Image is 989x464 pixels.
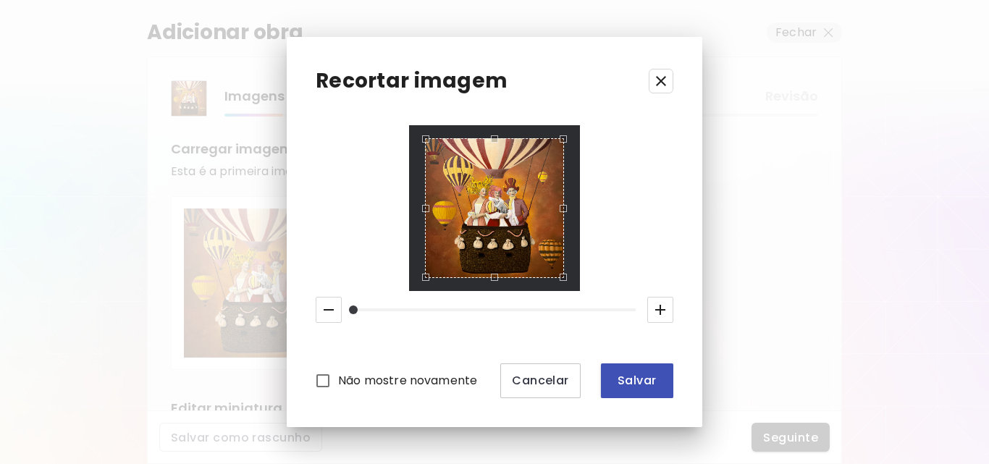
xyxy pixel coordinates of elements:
button: Salvar [601,363,673,398]
span: Não mostre novamente [338,372,477,389]
p: Recortar imagem [316,66,508,96]
button: Cancelar [500,363,581,398]
span: Salvar [613,373,662,388]
span: Cancelar [512,373,569,388]
div: Use the arrow keys to move the crop selection area [425,138,563,277]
